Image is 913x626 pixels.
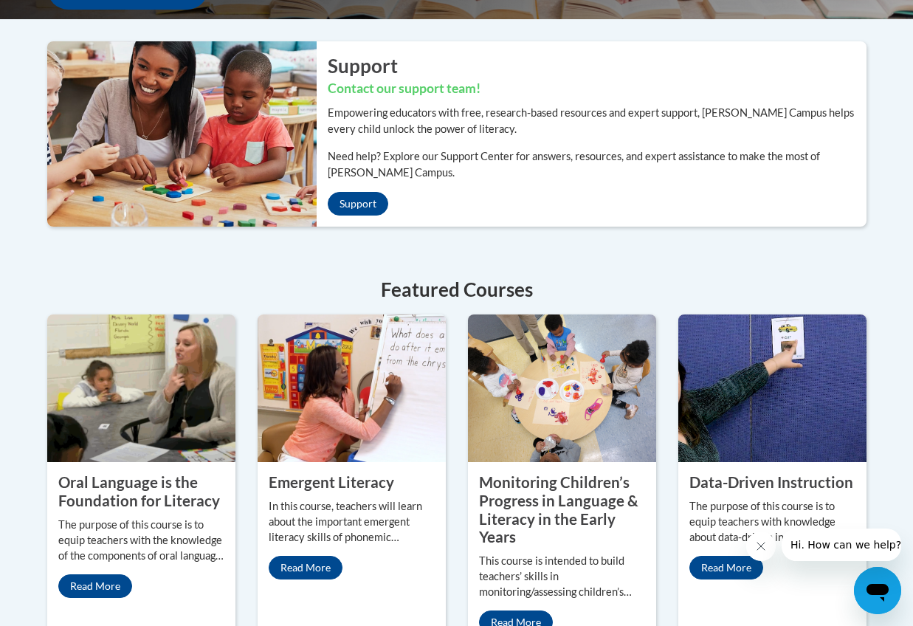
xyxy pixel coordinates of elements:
[678,314,867,462] img: Data-Driven Instruction
[328,192,388,216] a: Support
[36,41,317,226] img: ...
[47,275,867,304] h4: Featured Courses
[58,517,224,564] p: The purpose of this course is to equip teachers with the knowledge of the components of oral lang...
[47,314,235,462] img: Oral Language is the Foundation for Literacy
[468,314,656,462] img: Monitoring Children’s Progress in Language & Literacy in the Early Years
[269,499,435,546] p: In this course, teachers will learn about the important emergent literacy skills of phonemic awar...
[479,473,638,546] property: Monitoring Children’s Progress in Language & Literacy in the Early Years
[328,148,867,181] p: Need help? Explore our Support Center for answers, resources, and expert assistance to make the m...
[328,52,867,79] h2: Support
[689,556,763,579] a: Read More
[58,473,220,509] property: Oral Language is the Foundation for Literacy
[854,567,901,614] iframe: Button to launch messaging window
[479,554,645,600] p: This course is intended to build teachers’ skills in monitoring/assessing children’s developmenta...
[58,574,132,598] a: Read More
[258,314,446,462] img: Emergent Literacy
[746,532,776,561] iframe: Close message
[269,473,394,491] property: Emergent Literacy
[689,473,853,491] property: Data-Driven Instruction
[269,556,342,579] a: Read More
[782,529,901,561] iframe: Message from company
[328,105,867,137] p: Empowering educators with free, research-based resources and expert support, [PERSON_NAME] Campus...
[328,80,867,98] h3: Contact our support team!
[689,499,855,546] p: The purpose of this course is to equip teachers with knowledge about data-driven instruction. The...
